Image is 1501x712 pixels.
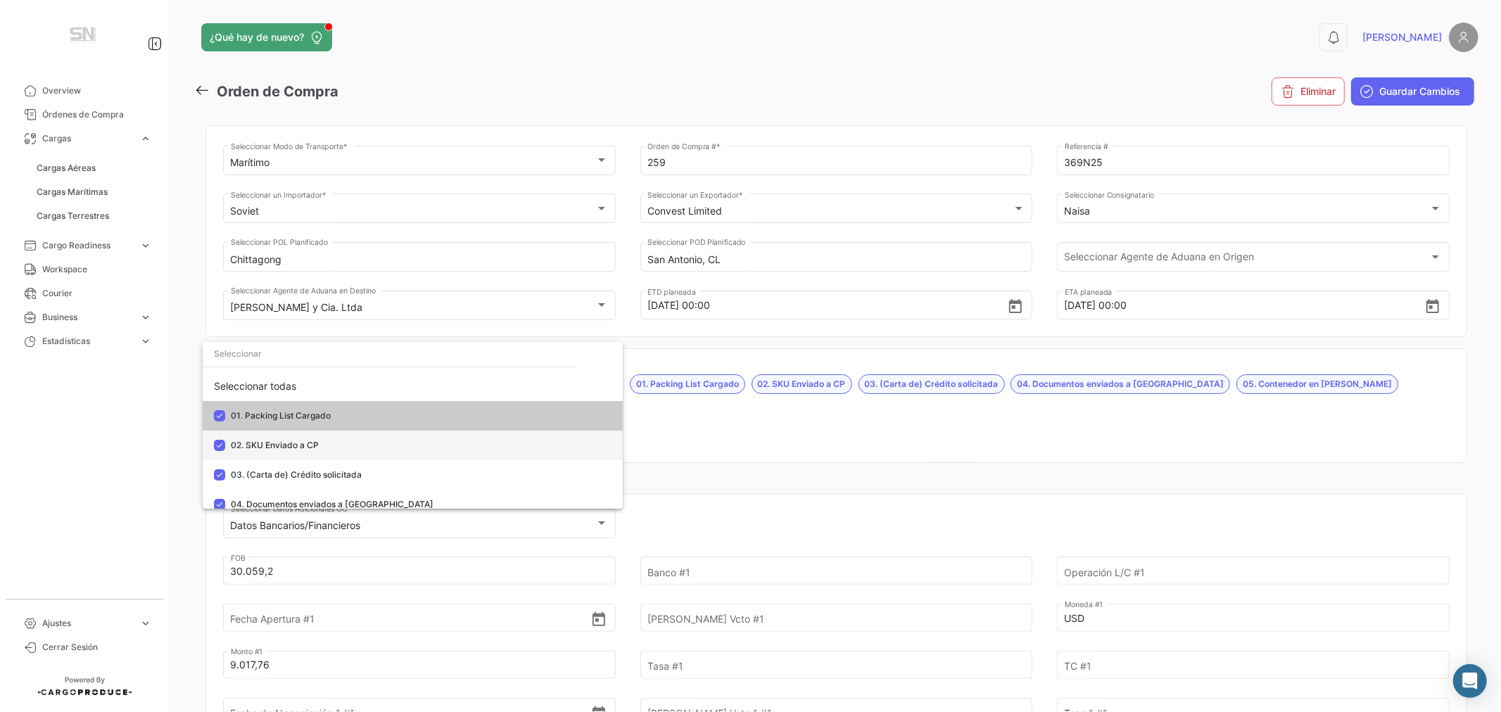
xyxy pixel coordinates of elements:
[203,341,578,367] input: dropdown search
[231,440,319,450] span: 02. SKU Enviado a CP
[231,469,362,480] span: 03. (Carta de) Crédito solicitada
[1453,664,1487,698] div: Abrir Intercom Messenger
[203,371,623,401] div: Seleccionar todas
[231,499,433,509] span: 04. Documentos enviados a [GEOGRAPHIC_DATA]
[231,410,331,421] span: 01. Packing List Cargado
